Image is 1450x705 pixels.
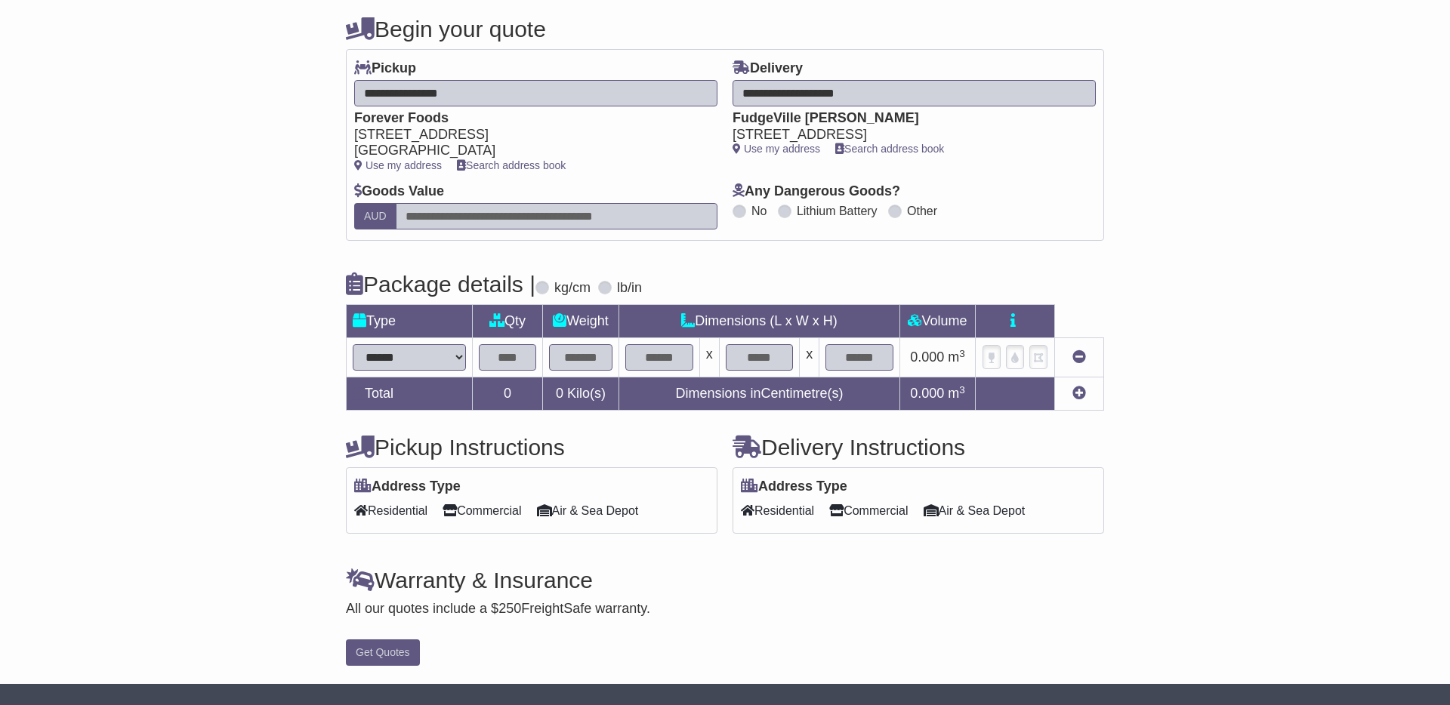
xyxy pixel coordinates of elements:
[543,377,619,411] td: Kilo(s)
[733,110,1081,127] div: FudgeVille [PERSON_NAME]
[347,305,473,338] td: Type
[948,349,965,365] span: m
[733,143,820,155] a: Use my address
[733,127,1081,143] div: [STREET_ADDRESS]
[948,386,965,401] span: m
[44,95,56,107] img: tab_domain_overview_orange.svg
[346,435,717,460] h4: Pickup Instructions
[733,435,1104,460] h4: Delivery Instructions
[346,17,1104,42] h4: Begin your quote
[169,97,249,106] div: Keywords by Traffic
[354,60,416,77] label: Pickup
[354,183,444,200] label: Goods Value
[1072,386,1086,401] a: Add new item
[153,95,165,107] img: tab_keywords_by_traffic_grey.svg
[354,159,442,171] a: Use my address
[346,601,1104,617] div: All our quotes include a $ FreightSafe warranty.
[619,377,899,411] td: Dimensions in Centimetre(s)
[835,143,944,155] a: Search address book
[457,159,566,171] a: Search address book
[60,97,135,106] div: Domain Overview
[617,280,642,297] label: lb/in
[354,499,427,522] span: Residential
[498,601,521,616] span: 250
[554,280,591,297] label: kg/cm
[24,24,36,36] img: logo_orange.svg
[1072,349,1086,365] a: Remove this item
[899,305,975,338] td: Volume
[733,183,900,200] label: Any Dangerous Goods?
[741,499,814,522] span: Residential
[443,499,521,522] span: Commercial
[910,349,944,365] span: 0.000
[910,386,944,401] span: 0.000
[619,305,899,338] td: Dimensions (L x W x H)
[733,60,803,77] label: Delivery
[42,24,74,36] div: v 4.0.25
[346,272,535,297] h4: Package details |
[473,305,543,338] td: Qty
[829,499,908,522] span: Commercial
[346,568,1104,593] h4: Warranty & Insurance
[751,204,767,218] label: No
[354,203,396,229] label: AUD
[537,499,639,522] span: Air & Sea Depot
[346,639,420,666] button: Get Quotes
[473,377,543,411] td: 0
[699,338,719,377] td: x
[24,39,36,51] img: website_grey.svg
[797,204,878,218] label: Lithium Battery
[354,479,461,495] label: Address Type
[959,348,965,359] sup: 3
[543,305,619,338] td: Weight
[959,384,965,396] sup: 3
[556,386,563,401] span: 0
[39,39,166,51] div: Domain: [DOMAIN_NAME]
[347,377,473,411] td: Total
[907,204,937,218] label: Other
[354,110,702,127] div: Forever Foods
[741,479,847,495] label: Address Type
[354,127,702,143] div: [STREET_ADDRESS]
[354,143,702,159] div: [GEOGRAPHIC_DATA]
[924,499,1026,522] span: Air & Sea Depot
[800,338,819,377] td: x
